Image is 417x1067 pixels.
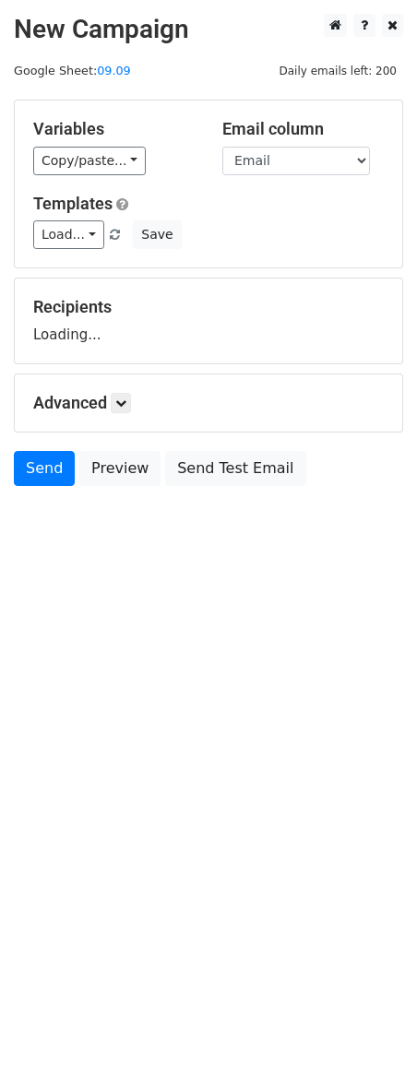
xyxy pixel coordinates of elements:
a: Send [14,451,75,486]
div: Loading... [33,297,384,345]
h5: Email column [222,119,384,139]
h5: Recipients [33,297,384,317]
h5: Advanced [33,393,384,413]
a: Load... [33,220,104,249]
button: Save [133,220,181,249]
a: Send Test Email [165,451,305,486]
a: Templates [33,194,113,213]
a: Copy/paste... [33,147,146,175]
small: Google Sheet: [14,64,131,77]
a: 09.09 [97,64,131,77]
h2: New Campaign [14,14,403,45]
span: Daily emails left: 200 [272,61,403,81]
a: Daily emails left: 200 [272,64,403,77]
h5: Variables [33,119,195,139]
a: Preview [79,451,161,486]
